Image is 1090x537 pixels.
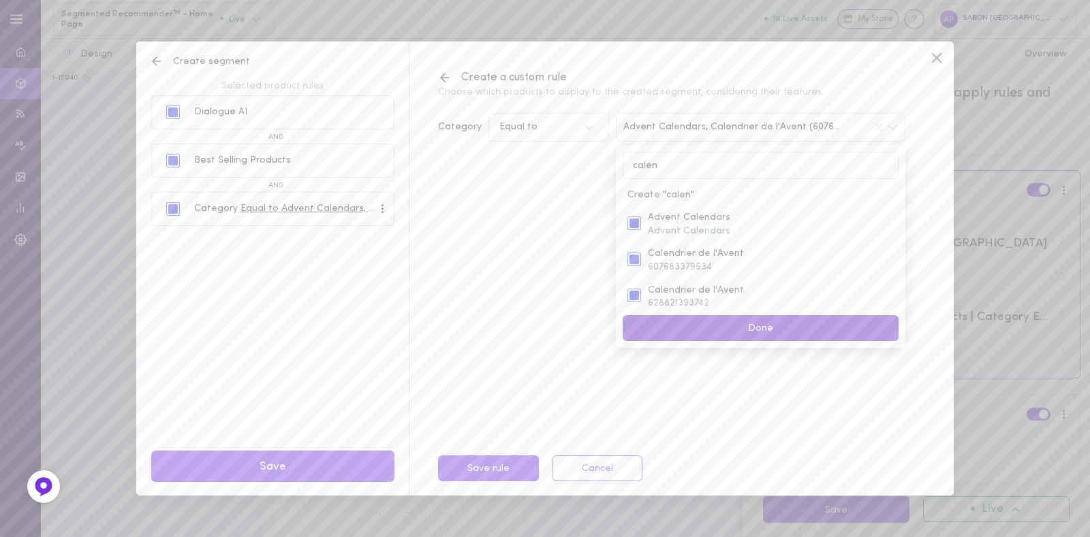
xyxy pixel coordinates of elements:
[627,189,899,202] span: Create " calen "
[648,211,899,225] span: Advent Calendars
[435,123,485,132] div: Category
[281,204,538,214] span: Advent Calendars, Calendrier de l'Avent (607683379534)
[240,204,281,214] span: Equal to
[438,70,925,85] span: Create a custom rule
[648,226,730,236] span: Advent Calendars
[623,152,899,178] input: Search value
[648,262,712,272] span: 607683379534
[552,455,642,482] button: Cancel
[150,55,250,69] span: Create segment
[648,298,709,308] span: 628821393742
[623,123,843,132] span: Advent Calendars, Calendrier de l'Avent (607683379534), Calendrier de l'Avent (628821393742)
[151,80,394,93] span: Selected product rules
[194,204,379,214] div: Category
[648,247,899,261] span: Calendrier de l'Avent
[648,284,899,297] span: Calendrier de l'Avent
[438,455,539,482] button: Save rule
[33,476,54,497] img: Feedback Button
[499,123,538,132] div: Equal to
[194,108,247,117] div: Dialogue AI
[623,315,899,342] button: Done
[438,87,925,99] span: Choose which products to display to the created segment, considering their features.
[151,451,394,483] button: Save
[194,156,291,165] div: Best Selling Products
